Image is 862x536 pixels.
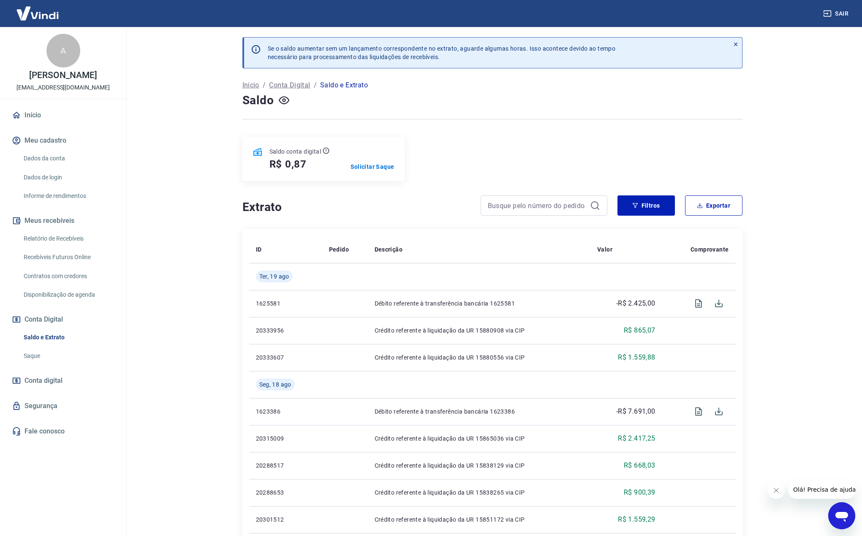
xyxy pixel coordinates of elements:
p: / [263,80,266,90]
div: A [46,34,80,68]
p: Crédito referente à liquidação da UR 15865036 via CIP [375,434,584,443]
p: 20301512 [256,515,315,524]
p: Débito referente à transferência bancária 1623386 [375,407,584,416]
iframe: Fechar mensagem [768,482,785,499]
iframe: Botão para abrir a janela de mensagens [828,502,855,529]
span: Seg, 18 ago [259,380,291,389]
p: 1625581 [256,299,315,308]
p: 20288653 [256,488,315,497]
a: Disponibilização de agenda [20,286,116,303]
p: Comprovante [691,245,729,254]
p: Crédito referente à liquidação da UR 15880556 via CIP [375,353,584,362]
p: 1623386 [256,407,315,416]
p: 20333956 [256,326,315,335]
p: Pedido [329,245,349,254]
a: Informe de rendimentos [20,187,116,205]
button: Sair [821,6,852,22]
p: Crédito referente à liquidação da UR 15838129 via CIP [375,461,584,470]
a: Contratos com credores [20,268,116,285]
p: 20288517 [256,461,315,470]
a: Conta digital [10,371,116,390]
p: Débito referente à transferência bancária 1625581 [375,299,584,308]
a: Recebíveis Futuros Online [20,249,116,266]
span: Download [709,293,729,314]
span: Ter, 19 ago [259,272,289,281]
a: Saldo e Extrato [20,329,116,346]
a: Início [242,80,259,90]
button: Meus recebíveis [10,211,116,230]
a: Solicitar Saque [351,162,394,171]
p: Saldo conta digital [269,147,321,156]
p: R$ 865,07 [624,325,655,336]
p: R$ 1.559,29 [618,514,655,525]
p: [PERSON_NAME] [29,71,97,80]
p: R$ 900,39 [624,487,655,498]
p: Saldo e Extrato [320,80,368,90]
p: ID [256,245,262,254]
input: Busque pelo número do pedido [488,199,587,212]
p: [EMAIL_ADDRESS][DOMAIN_NAME] [16,83,110,92]
a: Dados de login [20,169,116,186]
h4: Saldo [242,92,274,109]
button: Filtros [617,195,675,216]
a: Fale conosco [10,422,116,441]
p: -R$ 2.425,00 [616,298,655,309]
button: Exportar [685,195,742,216]
a: Relatório de Recebíveis [20,230,116,247]
span: Visualizar [688,293,709,314]
p: R$ 668,03 [624,460,655,471]
a: Dados da conta [20,150,116,167]
p: Descrição [375,245,403,254]
p: -R$ 7.691,00 [616,406,655,417]
span: Download [709,401,729,422]
span: Olá! Precisa de ajuda? [5,6,71,13]
a: Conta Digital [269,80,310,90]
p: R$ 2.417,25 [618,433,655,444]
p: 20315009 [256,434,315,443]
a: Saque [20,347,116,365]
img: Vindi [10,0,65,26]
h5: R$ 0,87 [269,157,307,171]
p: Crédito referente à liquidação da UR 15880908 via CIP [375,326,584,335]
iframe: Mensagem da empresa [788,480,855,499]
a: Início [10,106,116,125]
span: Visualizar [688,401,709,422]
p: R$ 1.559,88 [618,352,655,363]
p: Valor [597,245,612,254]
p: Crédito referente à liquidação da UR 15838265 via CIP [375,488,584,497]
button: Meu cadastro [10,131,116,150]
p: Crédito referente à liquidação da UR 15851172 via CIP [375,515,584,524]
p: Se o saldo aumentar sem um lançamento correspondente no extrato, aguarde algumas horas. Isso acon... [268,44,616,61]
h4: Extrato [242,199,470,216]
span: Conta digital [24,375,63,387]
p: 20333607 [256,353,315,362]
button: Conta Digital [10,310,116,329]
a: Segurança [10,397,116,415]
p: / [314,80,317,90]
